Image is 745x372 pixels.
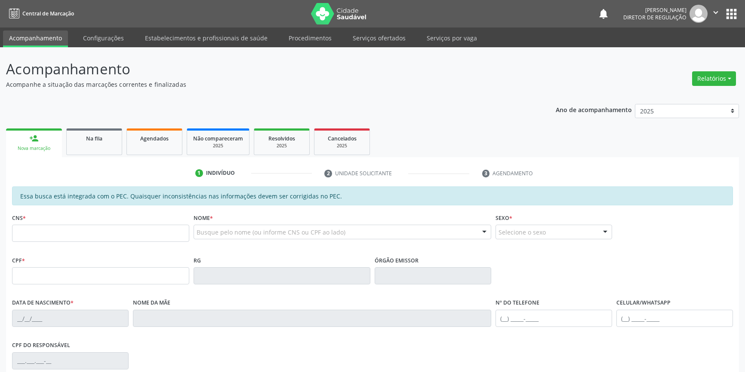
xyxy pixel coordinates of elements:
p: Acompanhamento [6,58,519,80]
label: Sexo [496,211,512,225]
div: Essa busca está integrada com o PEC. Quaisquer inconsistências nas informações devem ser corrigid... [12,186,733,205]
div: [PERSON_NAME] [623,6,687,14]
div: 2025 [320,143,363,149]
label: CNS [12,211,26,225]
span: Central de Marcação [22,10,74,17]
a: Configurações [77,30,130,46]
input: __/__/____ [12,310,129,327]
label: Celular/WhatsApp [616,296,671,310]
div: Nova marcação [12,145,56,152]
span: Agendados [140,135,169,142]
span: Busque pelo nome (ou informe CNS ou CPF ao lado) [197,228,345,237]
div: 2025 [260,143,303,149]
input: (__) _____-_____ [616,310,733,327]
label: CPF do responsável [12,339,70,352]
label: Data de nascimento [12,296,74,310]
span: Diretor de regulação [623,14,687,21]
button: notifications [597,8,610,20]
a: Serviços ofertados [347,30,412,46]
a: Serviços por vaga [421,30,483,46]
a: Procedimentos [283,30,338,46]
input: (__) _____-_____ [496,310,612,327]
div: 1 [195,169,203,177]
span: Cancelados [328,135,357,142]
span: Na fila [86,135,102,142]
button: Relatórios [692,71,736,86]
p: Acompanhe a situação das marcações correntes e finalizadas [6,80,519,89]
button: apps [724,6,739,21]
p: Ano de acompanhamento [556,104,632,115]
a: Estabelecimentos e profissionais de saúde [139,30,274,46]
input: ___.___.___-__ [12,352,129,369]
label: CPF [12,254,25,267]
a: Acompanhamento [3,30,68,47]
div: 2025 [193,143,243,149]
label: RG [194,254,201,267]
label: Nome da mãe [133,296,170,310]
span: Não compareceram [193,135,243,142]
div: person_add [29,134,39,143]
div: Indivíduo [206,169,235,177]
i:  [711,8,720,17]
img: img [690,5,708,23]
label: Nº do Telefone [496,296,539,310]
label: Órgão emissor [375,254,419,267]
span: Resolvidos [268,135,295,142]
button:  [708,5,724,23]
span: Selecione o sexo [499,228,546,237]
a: Central de Marcação [6,6,74,21]
label: Nome [194,211,213,225]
